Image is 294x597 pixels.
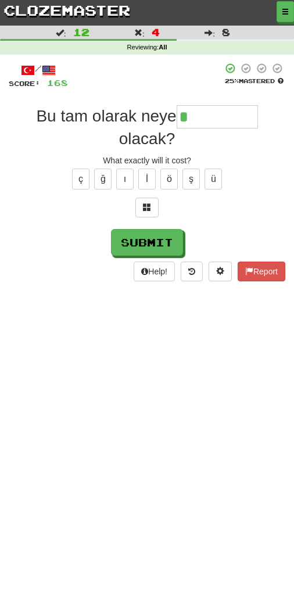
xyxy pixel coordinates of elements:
[238,262,285,281] button: Report
[116,169,134,190] button: ı
[205,28,215,37] span: :
[159,44,167,51] strong: All
[138,169,156,190] button: İ
[152,26,160,38] span: 4
[9,63,68,77] div: /
[119,130,175,148] span: olacak?
[223,77,285,85] div: Mastered
[160,169,178,190] button: ö
[36,107,176,125] span: Bu tam olarak neye
[225,77,239,84] span: 25 %
[134,262,175,281] button: Help!
[56,28,66,37] span: :
[72,169,89,190] button: ç
[205,169,222,190] button: ü
[47,78,68,88] span: 168
[9,155,285,166] div: What exactly will it cost?
[181,262,203,281] button: Round history (alt+y)
[135,198,159,217] button: Switch sentence to multiple choice alt+p
[111,229,183,256] button: Submit
[134,28,145,37] span: :
[94,169,112,190] button: ğ
[222,26,230,38] span: 8
[9,80,40,87] span: Score:
[182,169,200,190] button: ş
[73,26,89,38] span: 12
